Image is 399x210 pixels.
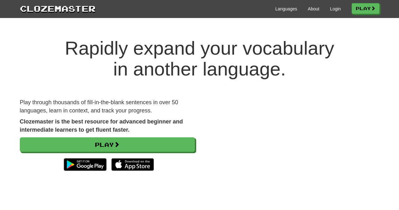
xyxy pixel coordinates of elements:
a: Login [330,6,341,12]
a: Clozemaster [20,3,96,14]
a: Play [352,3,379,14]
img: Get it on Google Play [61,155,109,174]
a: Play [20,137,195,152]
strong: Clozemaster is the best resource for advanced beginner and intermediate learners to get fluent fa... [20,118,183,133]
a: Languages [275,6,297,12]
p: Play through thousands of fill-in-the-blank sentences in over 50 languages, learn in context, and... [20,99,195,115]
a: About [308,6,320,12]
img: Download_on_the_App_Store_Badge_US-UK_135x40-25178aeef6eb6b83b96f5f2d004eda3bffbb37122de64afbaef7... [111,158,154,171]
